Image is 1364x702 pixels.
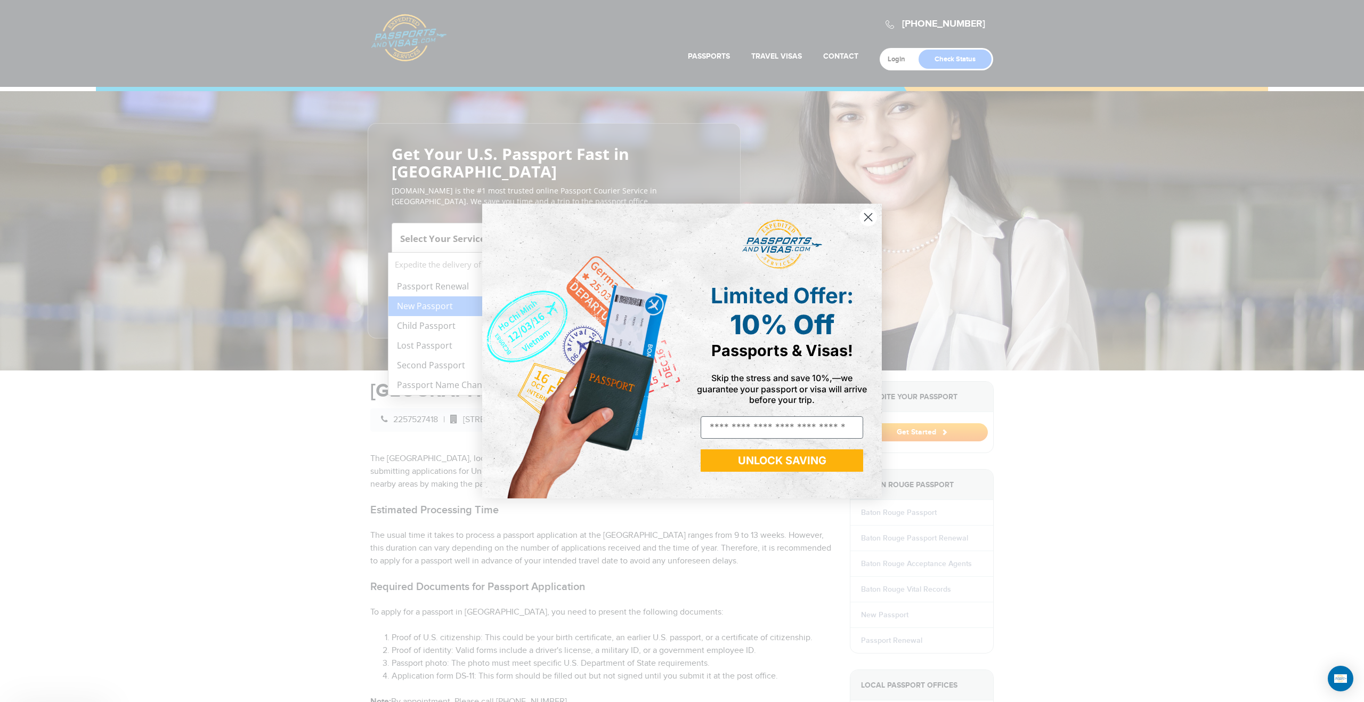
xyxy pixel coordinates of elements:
[1328,666,1353,691] div: Open Intercom Messenger
[742,220,822,270] img: passports and visas
[701,449,863,472] button: UNLOCK SAVING
[697,373,867,405] span: Skip the stress and save 10%,—we guarantee your passport or visa will arrive before your trip.
[730,309,834,341] span: 10% Off
[482,204,682,498] img: de9cda0d-0715-46ca-9a25-073762a91ba7.png
[711,283,854,309] span: Limited Offer:
[859,208,878,227] button: Close dialog
[711,341,853,360] span: Passports & Visas!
